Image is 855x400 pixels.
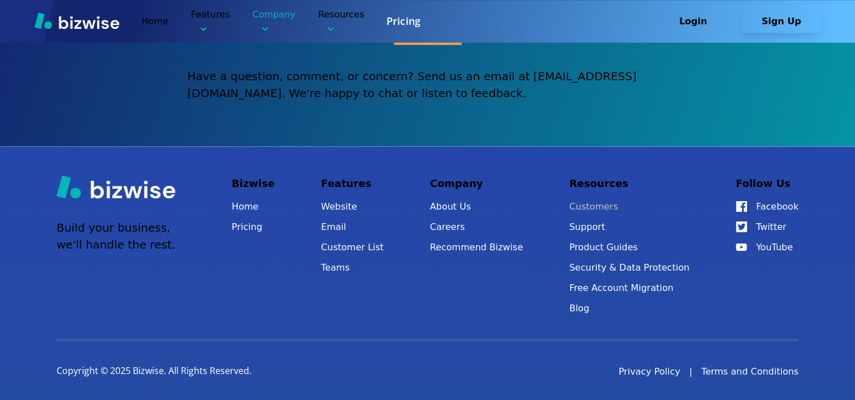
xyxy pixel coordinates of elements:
[736,243,747,251] img: YouTube Icon
[94,360,133,368] span: Messages
[430,198,523,214] a: About Us
[232,219,275,234] a: Pricing
[232,175,275,192] p: Bizwise
[430,219,523,234] a: Careers
[179,360,197,368] span: Help
[430,175,523,192] p: Company
[321,239,384,255] a: Customer List
[321,219,384,234] a: Email
[321,175,384,192] p: Features
[741,10,821,33] button: Sign Up
[194,18,215,38] div: Close
[75,332,150,377] button: Messages
[736,201,747,212] img: Facebook Icon
[23,192,92,204] span: Search for help
[689,364,692,378] div: |
[569,259,689,275] a: Security & Data Protection
[569,239,689,255] a: Product Guides
[569,198,689,214] a: Customers
[653,10,732,33] button: Login
[23,154,189,166] div: We'll be back online [DATE]
[11,133,215,176] div: Send us a messageWe'll be back online [DATE]
[321,198,384,214] a: Website
[151,332,226,377] button: Help
[736,175,798,192] p: Follow Us
[16,214,210,234] div: Google Tag Manager Guide
[741,16,821,27] a: Sign Up
[191,8,230,34] p: Features
[653,16,741,27] a: Login
[23,218,189,230] div: Google Tag Manager Guide
[188,67,668,101] p: Have a question, comment, or concern? Send us an email at [EMAIL_ADDRESS][DOMAIN_NAME]. We're hap...
[430,239,523,255] a: Recommend Bizwise
[23,239,189,251] div: DropInBlog Guide
[23,18,45,41] div: Profile image for Support
[34,12,119,29] img: Bizwise Logo
[23,260,189,272] div: Connect Bizwise Email to Gmail
[318,8,364,34] p: Resources
[701,364,798,378] a: Terms and Conditions
[569,300,689,316] a: Blog
[25,360,50,368] span: Home
[57,175,175,198] img: Bizwise Logo
[736,239,798,255] a: YouTube
[23,80,203,99] p: Hi there 👋
[253,8,296,34] p: Company
[16,255,210,276] div: Connect Bizwise Email to Gmail
[16,186,210,209] button: Search for help
[736,219,798,234] a: Twitter
[569,175,689,192] p: Resources
[16,234,210,255] div: DropInBlog Guide
[736,221,747,232] img: Twitter Icon
[736,198,798,214] a: Facebook
[232,198,275,214] a: Home
[23,142,189,154] div: Send us a message
[321,259,384,275] a: Teams
[569,280,689,295] a: Free Account Migration
[142,16,168,27] a: Home
[57,219,175,253] p: Build your business, we'll handle the rest.
[23,99,203,119] p: How can we help?
[569,219,689,234] button: Support
[387,14,420,28] a: Pricing
[618,364,680,378] a: Privacy Policy
[57,364,251,377] p: Copyright © 2025 Bizwise. All Rights Reserved.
